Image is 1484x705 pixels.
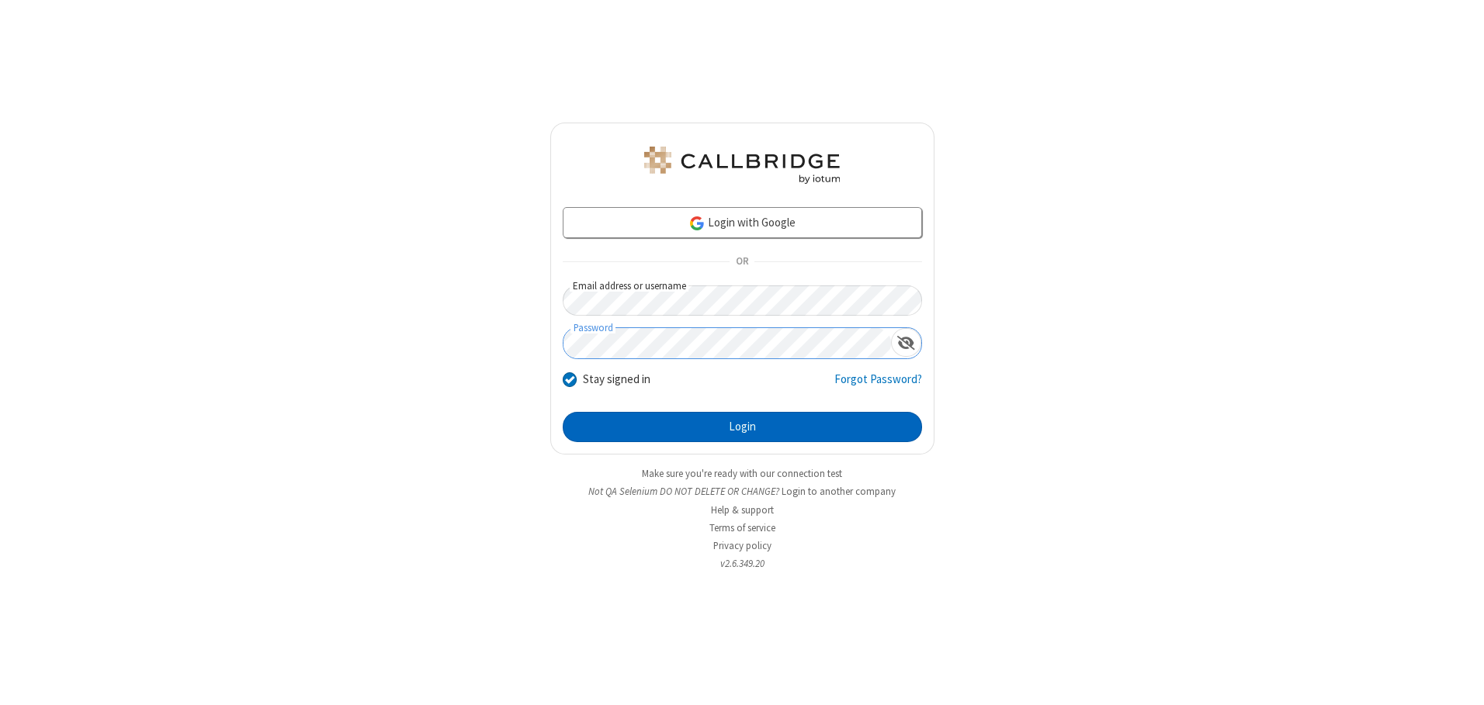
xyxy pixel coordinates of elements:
a: Privacy policy [713,539,771,552]
a: Login with Google [563,207,922,238]
input: Password [563,328,891,358]
label: Stay signed in [583,371,650,389]
a: Forgot Password? [834,371,922,400]
div: Show password [891,328,921,357]
button: Login [563,412,922,443]
img: QA Selenium DO NOT DELETE OR CHANGE [641,147,843,184]
iframe: Chat [1445,665,1472,694]
a: Terms of service [709,521,775,534]
img: google-icon.png [688,215,706,232]
button: Login to another company [782,484,896,499]
li: v2.6.349.20 [550,556,934,571]
a: Make sure you're ready with our connection test [642,467,842,480]
input: Email address or username [563,285,922,316]
li: Not QA Selenium DO NOT DELETE OR CHANGE? [550,484,934,499]
a: Help & support [711,503,774,517]
span: OR [730,251,754,273]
